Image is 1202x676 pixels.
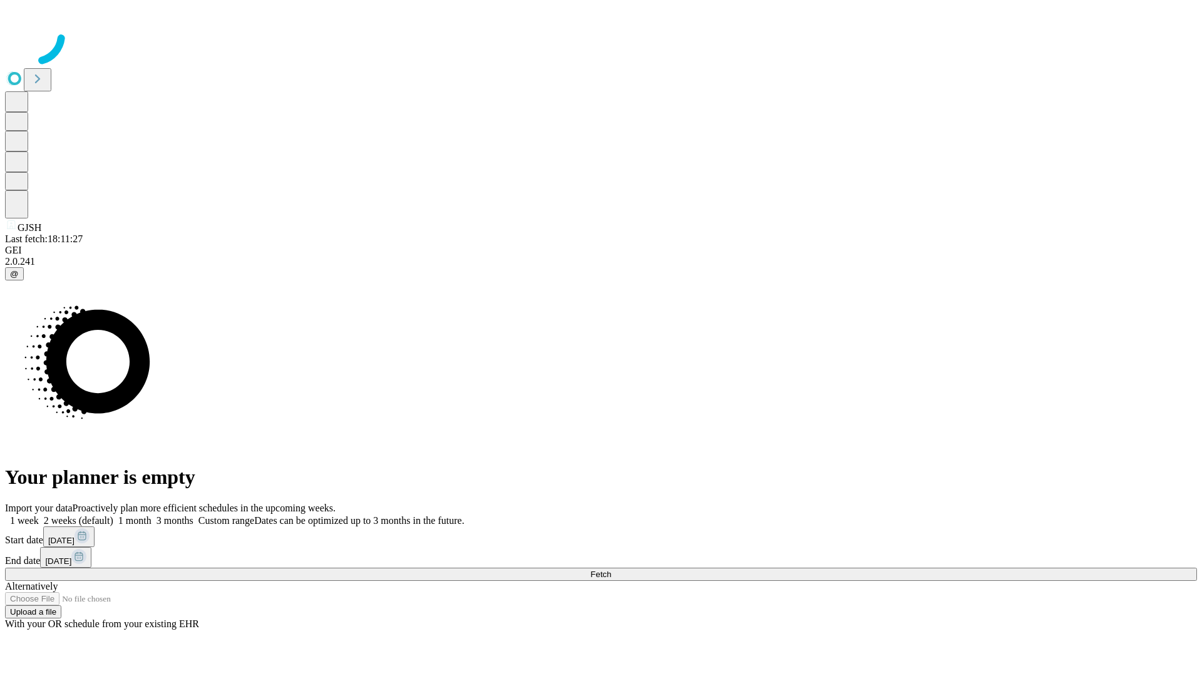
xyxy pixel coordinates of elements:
[5,605,61,618] button: Upload a file
[5,568,1197,581] button: Fetch
[590,570,611,579] span: Fetch
[44,515,113,526] span: 2 weeks (default)
[198,515,254,526] span: Custom range
[118,515,152,526] span: 1 month
[254,515,464,526] span: Dates can be optimized up to 3 months in the future.
[5,267,24,280] button: @
[40,547,91,568] button: [DATE]
[73,503,336,513] span: Proactively plan more efficient schedules in the upcoming weeks.
[5,581,58,591] span: Alternatively
[48,536,74,545] span: [DATE]
[18,222,41,233] span: GJSH
[10,515,39,526] span: 1 week
[5,233,83,244] span: Last fetch: 18:11:27
[5,466,1197,489] h1: Your planner is empty
[5,547,1197,568] div: End date
[5,245,1197,256] div: GEI
[5,503,73,513] span: Import your data
[43,526,95,547] button: [DATE]
[5,256,1197,267] div: 2.0.241
[5,526,1197,547] div: Start date
[45,556,71,566] span: [DATE]
[10,269,19,279] span: @
[5,618,199,629] span: With your OR schedule from your existing EHR
[157,515,193,526] span: 3 months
